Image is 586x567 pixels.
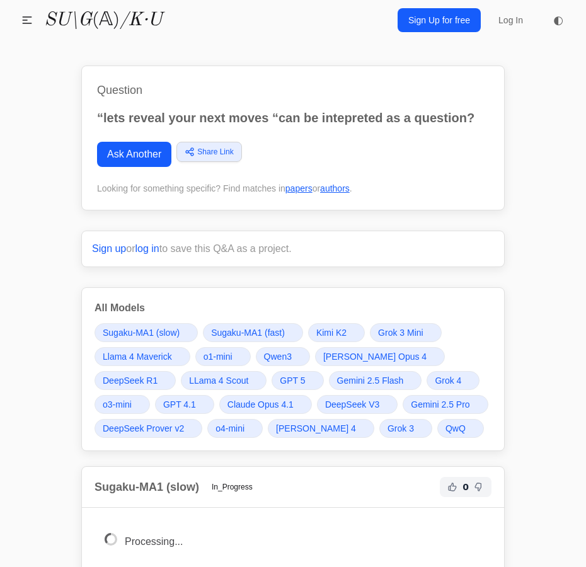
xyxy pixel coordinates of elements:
[203,323,303,342] a: Sugaku-MA1 (fast)
[103,326,180,339] span: Sugaku-MA1 (slow)
[268,419,374,438] a: [PERSON_NAME] 4
[97,81,489,99] h1: Question
[427,371,480,390] a: Grok 4
[215,422,244,435] span: o4-mini
[379,419,432,438] a: Grok 3
[204,350,233,363] span: o1-mini
[92,241,494,256] p: or to save this Q&A as a project.
[95,478,199,496] h2: Sugaku-MA1 (slow)
[44,9,162,31] a: SU\G(𝔸)/K·U
[125,536,183,547] span: Processing...
[163,398,196,411] span: GPT 4.1
[189,374,248,387] span: LLama 4 Scout
[95,347,190,366] a: Llama 4 Maverick
[323,350,427,363] span: [PERSON_NAME] Opus 4
[256,347,310,366] a: Qwen3
[325,398,379,411] span: DeepSeek V3
[276,422,356,435] span: [PERSON_NAME] 4
[264,350,292,363] span: Qwen3
[316,326,347,339] span: Kimi K2
[445,479,460,495] button: Helpful
[204,479,260,495] span: In_Progress
[317,395,398,414] a: DeepSeek V3
[462,481,469,493] span: 0
[553,14,563,26] span: ◐
[437,419,484,438] a: QwQ
[471,479,486,495] button: Not Helpful
[103,350,172,363] span: Llama 4 Maverick
[219,395,312,414] a: Claude Opus 4.1
[315,347,445,366] a: [PERSON_NAME] Opus 4
[181,371,267,390] a: LLama 4 Scout
[103,422,184,435] span: DeepSeek Prover v2
[95,323,198,342] a: Sugaku-MA1 (slow)
[97,142,171,167] a: Ask Another
[320,183,350,193] a: authors
[95,371,176,390] a: DeepSeek R1
[403,395,488,414] a: Gemini 2.5 Pro
[272,371,323,390] a: GPT 5
[388,422,414,435] span: Grok 3
[97,109,489,127] p: “lets reveal your next moves “can be intepreted as a question?
[329,371,422,390] a: Gemini 2.5 Flash
[155,395,214,414] a: GPT 4.1
[195,347,251,366] a: o1-mini
[280,374,305,387] span: GPT 5
[135,243,159,254] a: log in
[378,326,423,339] span: Grok 3 Mini
[411,398,469,411] span: Gemini 2.5 Pro
[546,8,571,33] button: ◐
[398,8,481,32] a: Sign Up for free
[44,11,92,30] i: SU\G
[211,326,285,339] span: Sugaku-MA1 (fast)
[197,146,233,157] span: Share Link
[92,243,126,254] a: Sign up
[337,374,404,387] span: Gemini 2.5 Flash
[285,183,313,193] a: papers
[95,395,150,414] a: o3-mini
[95,419,202,438] a: DeepSeek Prover v2
[95,301,491,316] h3: All Models
[445,422,466,435] span: QwQ
[97,182,489,195] div: Looking for something specific? Find matches in or .
[435,374,461,387] span: Grok 4
[103,374,158,387] span: DeepSeek R1
[207,419,263,438] a: o4-mini
[120,11,162,30] i: /K·U
[491,9,531,31] a: Log In
[308,323,365,342] a: Kimi K2
[103,398,132,411] span: o3-mini
[227,398,294,411] span: Claude Opus 4.1
[370,323,442,342] a: Grok 3 Mini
